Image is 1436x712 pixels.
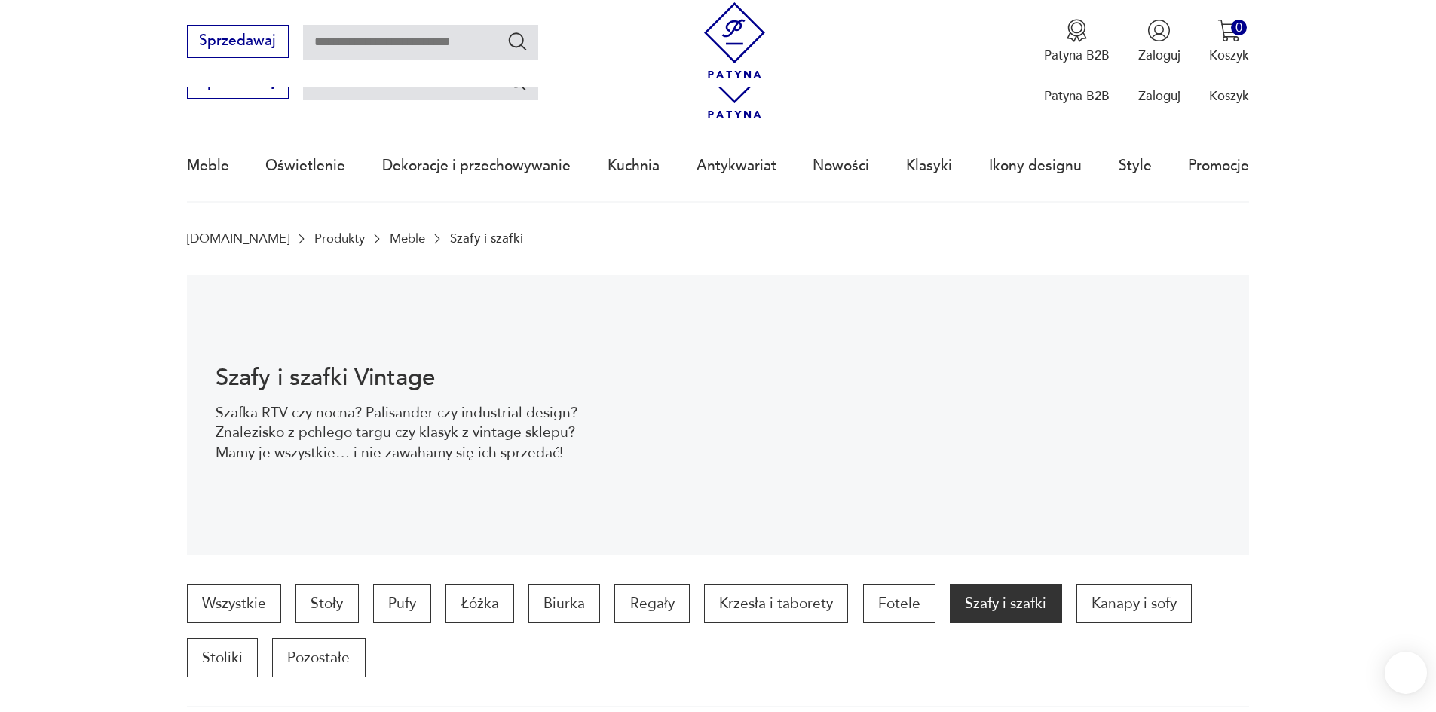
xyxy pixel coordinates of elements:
[1044,19,1110,64] button: Patyna B2B
[507,30,528,52] button: Szukaj
[906,131,952,200] a: Klasyki
[1217,19,1241,42] img: Ikona koszyka
[187,638,258,677] a: Stoliki
[1209,87,1249,105] p: Koszyk
[1385,652,1427,694] iframe: Smartsupp widget button
[1188,131,1249,200] a: Promocje
[373,584,431,623] a: Pufy
[1209,19,1249,64] button: 0Koszyk
[1044,47,1110,64] p: Patyna B2B
[382,131,571,200] a: Dekoracje i przechowywanie
[614,584,689,623] a: Regały
[950,584,1061,623] a: Szafy i szafki
[1138,87,1180,105] p: Zaloguj
[1044,87,1110,105] p: Patyna B2B
[272,638,365,677] a: Pozostałe
[1119,131,1152,200] a: Style
[1209,47,1249,64] p: Koszyk
[1147,19,1171,42] img: Ikonka użytkownika
[697,131,776,200] a: Antykwariat
[697,2,773,78] img: Patyna - sklep z meblami i dekoracjami vintage
[813,131,869,200] a: Nowości
[1076,584,1192,623] a: Kanapy i sofy
[187,231,289,246] a: [DOMAIN_NAME]
[1231,20,1247,35] div: 0
[216,367,583,389] h1: Szafy i szafki Vintage
[390,231,425,246] a: Meble
[989,131,1082,200] a: Ikony designu
[528,584,600,623] a: Biurka
[314,231,365,246] a: Produkty
[187,77,289,89] a: Sprzedawaj
[295,584,358,623] a: Stoły
[507,71,528,93] button: Szukaj
[187,131,229,200] a: Meble
[1044,19,1110,64] a: Ikona medaluPatyna B2B
[450,231,523,246] p: Szafy i szafki
[608,131,660,200] a: Kuchnia
[216,403,583,463] p: Szafka RTV czy nocna? Palisander czy industrial design? Znalezisko z pchlego targu czy klasyk z v...
[1138,19,1180,64] button: Zaloguj
[187,25,289,58] button: Sprzedawaj
[863,584,935,623] a: Fotele
[187,584,281,623] a: Wszystkie
[445,584,513,623] a: Łóżka
[1065,19,1088,42] img: Ikona medalu
[187,36,289,48] a: Sprzedawaj
[1138,47,1180,64] p: Zaloguj
[704,584,848,623] a: Krzesła i taborety
[265,131,345,200] a: Oświetlenie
